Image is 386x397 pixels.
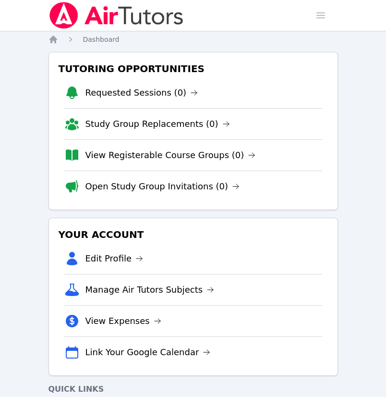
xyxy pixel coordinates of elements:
h3: Your Account [57,226,330,243]
img: Air Tutors [48,2,184,29]
a: Manage Air Tutors Subjects [85,283,215,297]
a: Edit Profile [85,252,144,265]
a: Link Your Google Calendar [85,346,211,359]
a: Requested Sessions (0) [85,86,198,99]
a: View Expenses [85,314,161,328]
a: Study Group Replacements (0) [85,117,230,131]
a: Open Study Group Invitations (0) [85,180,240,193]
span: Dashboard [83,36,120,43]
nav: Breadcrumb [48,35,338,44]
a: View Registerable Course Groups (0) [85,149,256,162]
h3: Tutoring Opportunities [57,60,330,77]
h4: Quick Links [48,384,338,395]
a: Dashboard [83,35,120,44]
